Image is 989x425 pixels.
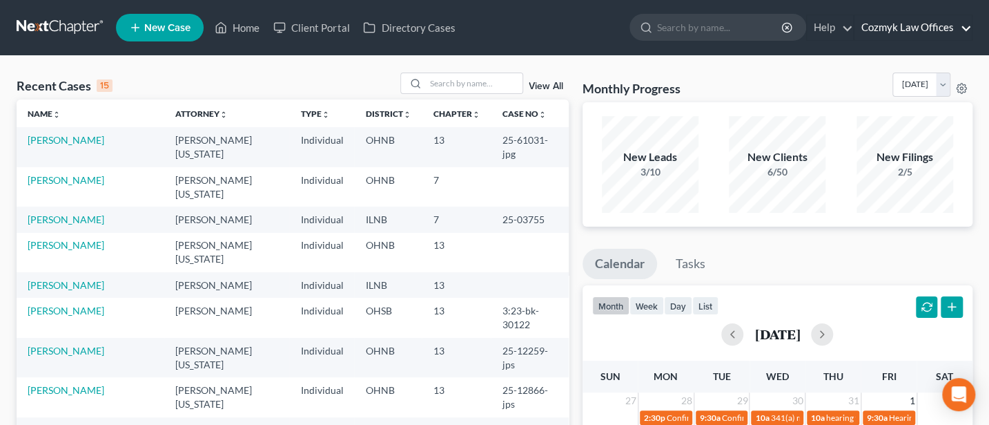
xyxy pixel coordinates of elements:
span: 27 [624,393,638,409]
td: OHNB [354,338,422,377]
span: Confirmation Hearing for [PERSON_NAME] [667,413,825,423]
a: [PERSON_NAME] [28,174,104,186]
span: 29 [735,393,749,409]
span: Tue [712,370,730,382]
td: 13 [422,127,491,167]
td: ILNB [354,207,422,232]
a: [PERSON_NAME] [28,239,104,251]
td: 7 [422,167,491,207]
a: Typeunfold_more [300,108,329,119]
h3: Monthly Progress [582,80,680,97]
span: Fri [881,370,896,382]
a: Case Nounfold_more [502,108,546,119]
button: week [629,296,664,315]
span: Confirmation Hearing for [PERSON_NAME] [722,413,880,423]
h2: [DATE] [754,327,800,341]
span: Thu [823,370,843,382]
td: 25-12259-jps [491,338,568,377]
td: Individual [289,233,354,272]
a: [PERSON_NAME] [28,305,104,317]
a: [PERSON_NAME] [28,279,104,291]
td: OHNB [354,377,422,417]
td: 25-12866-jps [491,377,568,417]
a: Attorneyunfold_more [175,108,228,119]
a: Client Portal [266,15,356,40]
td: Individual [289,207,354,232]
a: [PERSON_NAME] [28,214,104,225]
td: Individual [289,167,354,207]
td: Individual [289,272,354,298]
span: 31 [847,393,861,409]
td: 13 [422,272,491,298]
div: Open Intercom Messenger [942,378,975,411]
span: 2:30p [644,413,665,423]
td: [PERSON_NAME] [164,272,290,298]
a: View All [529,82,563,91]
div: New Filings [856,149,953,165]
span: New Case [144,23,190,33]
td: 13 [422,377,491,417]
td: 3:23-bk-30122 [491,298,568,337]
button: list [692,296,718,315]
a: Nameunfold_more [28,108,61,119]
td: 13 [422,233,491,272]
i: unfold_more [219,111,228,119]
span: Wed [766,370,789,382]
div: Recent Cases [17,77,112,94]
a: Tasks [663,249,718,279]
td: 25-03755 [491,207,568,232]
input: Search by name... [657,15,783,40]
button: day [664,296,692,315]
td: 13 [422,298,491,337]
a: [PERSON_NAME] [28,384,104,396]
input: Search by name... [426,73,522,93]
td: OHSB [354,298,422,337]
td: Individual [289,127,354,167]
a: Cozmyk Law Offices [854,15,972,40]
td: 7 [422,207,491,232]
span: 28 [680,393,694,409]
td: OHNB [354,127,422,167]
span: hearing for [PERSON_NAME] [826,413,932,423]
button: month [592,296,629,315]
span: 341(a) meeting for [PERSON_NAME] [PERSON_NAME] [770,413,970,423]
td: [PERSON_NAME] [164,207,290,232]
div: 15 [97,79,112,92]
span: 9:30a [867,413,888,423]
td: [PERSON_NAME][US_STATE] [164,377,290,417]
span: 30 [791,393,805,409]
div: 6/50 [729,165,825,179]
div: New Leads [602,149,698,165]
a: Directory Cases [356,15,462,40]
span: Sat [936,370,953,382]
td: 25-61031-jpg [491,127,568,167]
td: OHNB [354,233,422,272]
td: Individual [289,338,354,377]
a: Chapterunfold_more [433,108,480,119]
td: Individual [289,298,354,337]
td: ILNB [354,272,422,298]
i: unfold_more [538,111,546,119]
span: 1 [908,393,917,409]
a: Calendar [582,249,657,279]
span: 9:30a [700,413,721,423]
a: Home [208,15,266,40]
td: [PERSON_NAME][US_STATE] [164,127,290,167]
span: Mon [654,370,678,382]
div: 3/10 [602,165,698,179]
div: New Clients [729,149,825,165]
i: unfold_more [321,111,329,119]
td: [PERSON_NAME] [164,298,290,337]
td: [PERSON_NAME][US_STATE] [164,233,290,272]
td: Individual [289,377,354,417]
a: Help [807,15,853,40]
td: [PERSON_NAME][US_STATE] [164,338,290,377]
span: 10a [755,413,769,423]
span: 10a [811,413,825,423]
a: [PERSON_NAME] [28,134,104,146]
a: [PERSON_NAME] [28,345,104,357]
td: [PERSON_NAME][US_STATE] [164,167,290,207]
i: unfold_more [402,111,411,119]
div: 2/5 [856,165,953,179]
i: unfold_more [471,111,480,119]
